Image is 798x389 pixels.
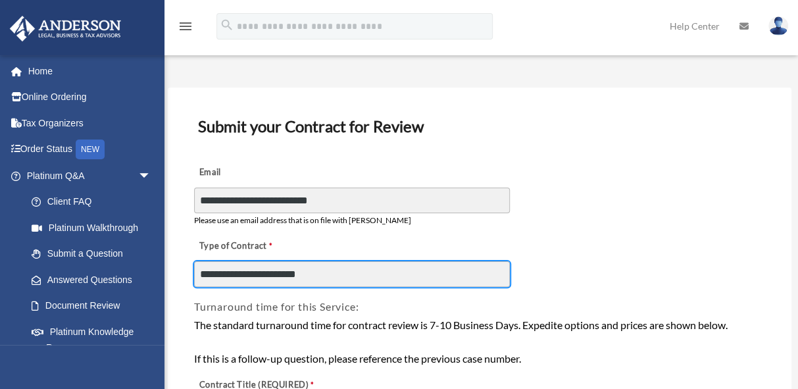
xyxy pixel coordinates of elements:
i: menu [178,18,193,34]
a: Answered Questions [18,267,171,293]
a: Submit a Question [18,241,171,267]
a: menu [178,23,193,34]
i: search [220,18,234,32]
a: Platinum Q&Aarrow_drop_down [9,163,171,189]
a: Platinum Walkthrough [18,215,171,241]
label: Email [194,163,326,182]
a: Document Review [18,293,164,319]
a: Online Ordering [9,84,171,111]
img: User Pic [768,16,788,36]
a: Platinum Knowledge Room [18,319,171,361]
div: NEW [76,140,105,159]
span: arrow_drop_down [138,163,164,190]
a: Home [9,58,171,84]
span: Turnaround time for this Service: [194,300,359,313]
div: The standard turnaround time for contract review is 7-10 Business Days. Expedite options and pric... [194,317,765,367]
span: Please use an email address that is on file with [PERSON_NAME] [194,215,411,225]
img: Anderson Advisors Platinum Portal [6,16,125,41]
label: Type of Contract [194,237,326,255]
a: Order StatusNEW [9,136,171,163]
a: Client FAQ [18,189,171,215]
a: Tax Organizers [9,110,171,136]
h3: Submit your Contract for Review [193,113,766,140]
